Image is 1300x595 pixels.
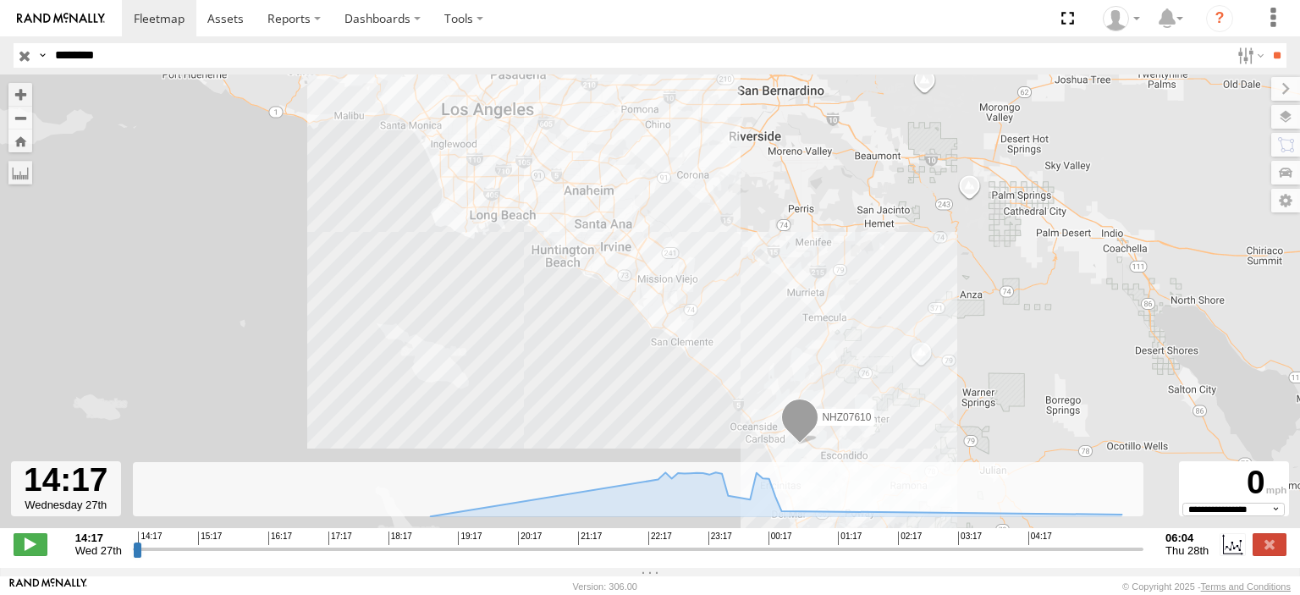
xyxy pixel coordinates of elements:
label: Map Settings [1271,189,1300,212]
label: Close [1253,533,1286,555]
button: Zoom Home [8,129,32,152]
span: 15:17 [198,532,222,545]
span: 16:17 [268,532,292,545]
button: Zoom in [8,83,32,106]
span: 20:17 [518,532,542,545]
span: 19:17 [458,532,482,545]
div: © Copyright 2025 - [1122,581,1291,592]
span: 22:17 [648,532,672,545]
strong: 06:04 [1165,532,1209,544]
span: 14:17 [138,532,162,545]
button: Zoom out [8,106,32,129]
span: Wed 27th Aug 2025 [75,544,122,557]
label: Search Filter Options [1231,43,1267,68]
div: Version: 306.00 [573,581,637,592]
label: Play/Stop [14,533,47,555]
img: rand-logo.svg [17,13,105,25]
div: Zulema McIntosch [1097,6,1146,31]
a: Visit our Website [9,578,87,595]
label: Search Query [36,43,49,68]
span: 00:17 [768,532,792,545]
span: 23:17 [708,532,732,545]
span: 02:17 [898,532,922,545]
i: ? [1206,5,1233,32]
span: 21:17 [578,532,602,545]
span: 04:17 [1028,532,1052,545]
strong: 14:17 [75,532,122,544]
span: 03:17 [958,532,982,545]
span: Thu 28th Aug 2025 [1165,544,1209,557]
span: 18:17 [388,532,412,545]
span: 01:17 [838,532,862,545]
span: NHZ07610 [822,411,871,423]
a: Terms and Conditions [1201,581,1291,592]
span: 17:17 [328,532,352,545]
label: Measure [8,161,32,185]
div: 0 [1182,464,1286,502]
